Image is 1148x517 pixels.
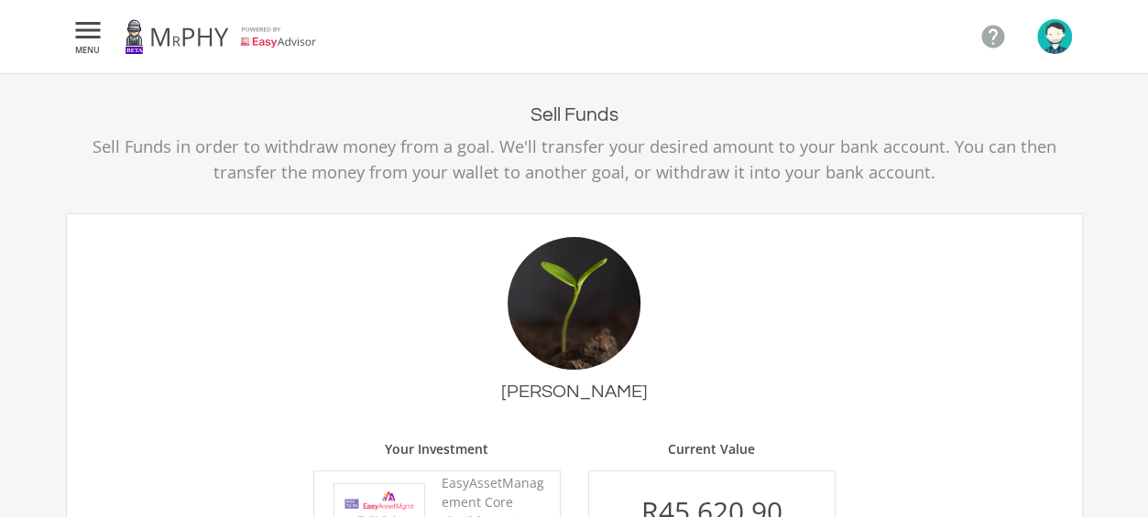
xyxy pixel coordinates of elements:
[972,16,1014,58] a: 
[979,23,1007,50] i: 
[71,46,104,54] span: MENU
[66,103,1083,126] h4: Sell Funds
[668,439,755,458] p: Current Value
[66,134,1083,184] p: Sell Funds in order to withdraw money from a goal. We'll transfer your desired amount to your ban...
[375,439,498,470] p: Your Investment
[66,18,110,55] button:  MENU
[71,19,104,41] i: 
[67,381,1082,403] h3: [PERSON_NAME]
[1037,19,1072,54] img: avatar.png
